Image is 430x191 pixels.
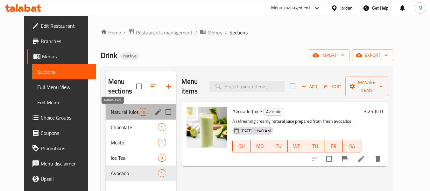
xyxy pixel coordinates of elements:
[181,77,202,96] h2: Menu items
[158,169,166,177] div: items
[128,28,193,37] a: Restaurants management
[101,29,121,36] a: Home
[288,140,306,152] button: WE
[232,117,361,125] p: A refreshing creamy natural juice prepared from fresh avocados.
[158,124,166,130] span: 1
[314,51,344,59] span: import
[32,95,96,110] a: Edit Menu
[208,29,222,36] span: Menus
[41,175,91,183] span: Upsell
[111,139,158,146] span: Mojito
[209,81,285,92] input: search
[299,82,320,92] span: Add item
[264,108,284,115] span: Avocado
[27,33,96,49] a: Branches
[41,22,91,30] span: Edit Restaurant
[238,128,273,134] span: [DATE] 11:40 AM
[27,141,96,156] a: Promotions
[42,53,91,60] span: Menus
[32,64,96,79] a: Sections
[111,154,158,162] span: Ice Tea
[322,82,343,92] button: Sort
[419,4,422,11] span: M
[41,37,91,45] span: Branches
[37,83,91,91] span: Full Menu View
[271,4,310,12] div: Menu-management
[101,48,117,62] span: Drink
[106,150,176,165] div: Ice Tea3
[370,151,385,166] button: delete
[111,123,158,131] span: Chocolate
[32,79,96,95] a: Full Menu View
[27,171,96,187] a: Upsell
[253,142,267,151] span: MO
[158,170,166,176] span: 1
[120,53,139,59] span: Inactive
[290,142,304,151] span: WE
[195,29,197,36] li: /
[345,77,388,96] button: Manage items
[352,49,393,61] button: export
[153,107,163,117] button: edit
[350,78,383,94] span: Manage items
[225,29,227,36] li: /
[306,140,325,152] button: TH
[357,51,388,59] span: export
[272,142,285,151] span: TU
[158,123,166,131] div: items
[111,108,138,116] span: Natural Juice
[108,77,136,96] h2: Menu sections
[229,29,248,36] span: Sections
[41,160,91,167] span: Menu disclaimer
[345,142,359,151] span: SA
[299,82,320,92] button: Add
[232,140,251,152] button: SU
[161,79,176,94] button: Add section
[320,82,345,92] span: Sort items
[27,49,96,64] a: Menus
[343,140,361,152] button: SA
[158,139,166,146] div: items
[41,144,91,152] span: Promotions
[301,83,318,90] span: Add
[364,107,383,116] h6: 3.25 JOD
[27,156,96,171] a: Menu disclaimer
[146,79,161,94] span: Sort sections
[337,151,352,166] button: Branch-specific-item
[120,52,139,60] div: Inactive
[132,80,146,93] span: Select all sections
[324,140,343,152] button: FR
[269,140,288,152] button: TU
[27,110,96,125] a: Choice Groups
[324,83,341,90] span: Sort
[27,125,96,141] a: Coupons
[340,4,353,11] div: Jordan
[37,68,91,76] span: Sections
[123,29,126,36] li: /
[251,140,269,152] button: MO
[286,80,299,93] span: Select section
[106,104,176,120] div: Natural Juice10edit
[106,135,176,150] div: Mojito1
[158,140,166,146] span: 1
[138,109,148,115] span: 10
[111,169,158,177] span: Avocado
[232,107,262,116] span: Avocado Juice
[200,28,222,37] a: Menus
[101,28,393,37] nav: breadcrumb
[136,29,193,36] span: Restaurants management
[138,108,148,116] div: items
[187,107,227,148] img: Avocado Juice
[106,165,176,181] div: Avocado1
[158,155,166,161] span: 3
[327,142,340,151] span: FR
[309,49,349,61] button: import
[27,18,96,33] a: Edit Restaurant
[41,129,91,137] span: Coupons
[37,99,91,106] span: Edit Menu
[106,120,176,135] div: Chocolate1
[309,142,322,151] span: TH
